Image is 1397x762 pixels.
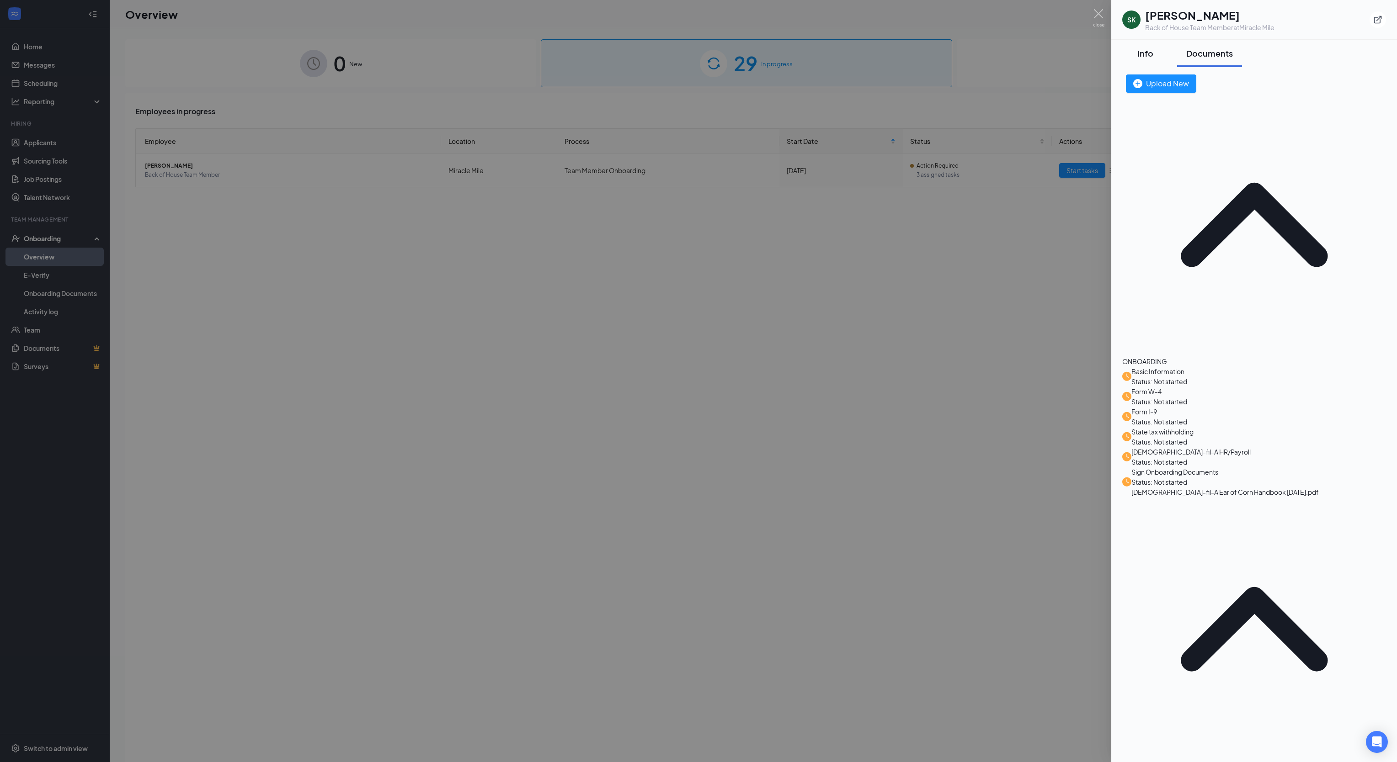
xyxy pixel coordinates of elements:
[1373,15,1382,24] svg: ExternalLink
[1131,366,1187,376] span: Basic Information
[1131,447,1251,457] span: [DEMOGRAPHIC_DATA]-fil-A HR/Payroll
[1122,497,1386,761] svg: ChevronUp
[1122,356,1386,366] div: ONBOARDING
[1366,731,1388,753] div: Open Intercom Messenger
[1131,386,1187,397] span: Form W-4
[1133,78,1189,89] div: Upload New
[1131,487,1319,497] span: [DEMOGRAPHIC_DATA]-fil-A Ear of Corn Handbook [DATE].pdf
[1126,74,1196,93] button: Upload New
[1131,427,1194,437] span: State tax withholding
[1145,23,1274,32] div: Back of House Team Member at Miracle Mile
[1186,48,1233,59] div: Documents
[1131,417,1187,427] span: Status: Not started
[1131,48,1159,59] div: Info
[1370,11,1386,28] button: ExternalLink
[1122,93,1386,356] svg: ChevronUp
[1127,15,1136,24] div: SK
[1131,407,1187,417] span: Form I-9
[1131,397,1187,407] span: Status: Not started
[1131,437,1194,447] span: Status: Not started
[1145,7,1274,23] h1: [PERSON_NAME]
[1131,457,1251,467] span: Status: Not started
[1131,376,1187,386] span: Status: Not started
[1131,467,1319,477] span: Sign Onboarding Documents
[1131,477,1319,487] span: Status: Not started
